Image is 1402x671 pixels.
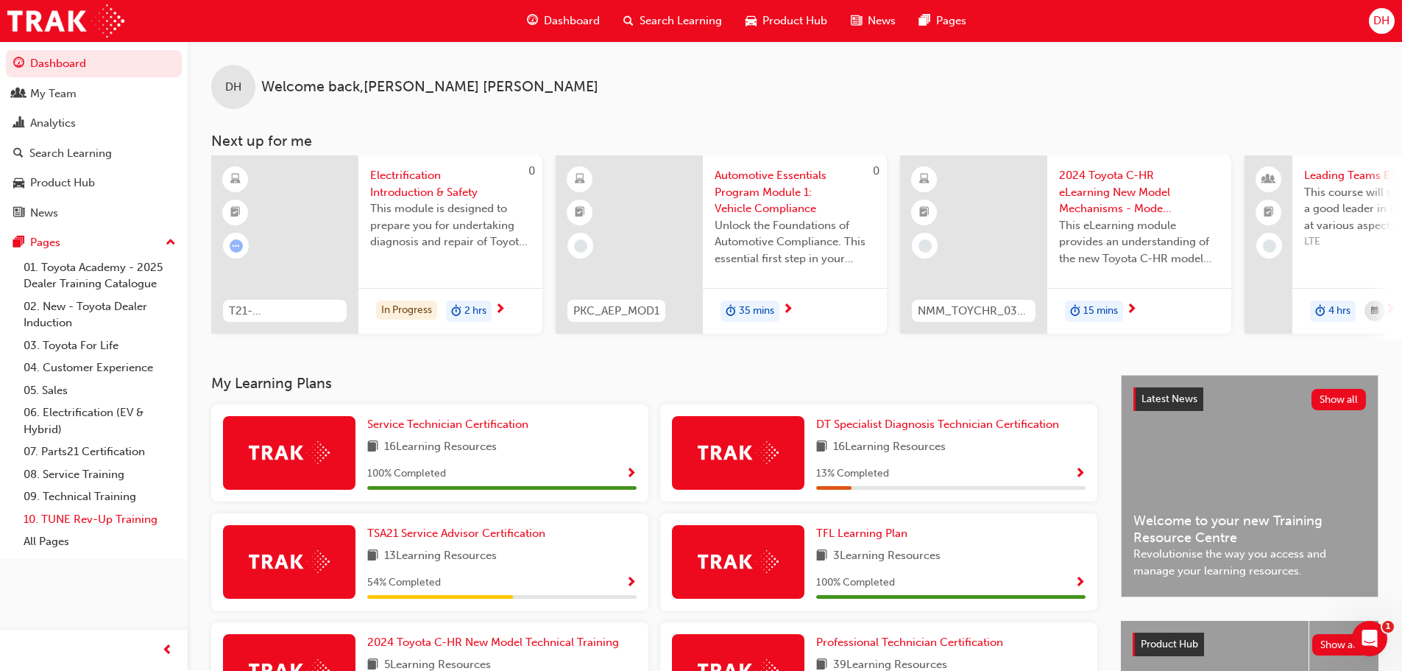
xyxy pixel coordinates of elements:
[907,6,978,36] a: pages-iconPages
[1074,468,1086,481] span: Show Progress
[816,547,827,566] span: book-icon
[13,236,24,250] span: pages-icon
[544,13,600,29] span: Dashboard
[18,508,182,531] a: 10. TUNE Rev-Up Training
[1133,387,1366,411] a: Latest NewsShow all
[1328,303,1350,320] span: 4 hrs
[1121,375,1378,597] a: Latest NewsShow allWelcome to your new Training Resource CentreRevolutionise the way you access a...
[782,303,793,317] span: next-icon
[367,525,551,542] a: TSA21 Service Advisor Certification
[1133,513,1366,546] span: Welcome to your new Training Resource Centre
[30,115,76,132] div: Analytics
[367,575,441,591] span: 54 % Completed
[936,13,966,29] span: Pages
[715,167,875,217] span: Automotive Essentials Program Module 1: Vehicle Compliance
[726,302,736,321] span: duration-icon
[816,418,1059,431] span: DT Specialist Diagnosis Technician Certification
[816,525,913,542] a: TFL Learning Plan
[30,234,60,251] div: Pages
[900,155,1231,334] a: NMM_TOYCHR_032024_MODULE_12024 Toyota C-HR eLearning New Model Mechanisms - Model Outline (Module...
[1312,634,1367,656] button: Show all
[6,140,182,167] a: Search Learning
[833,438,946,457] span: 16 Learning Resources
[1133,546,1366,579] span: Revolutionise the way you access and manage your learning resources.
[739,303,774,320] span: 35 mins
[225,79,241,96] span: DH
[1070,302,1080,321] span: duration-icon
[1074,465,1086,483] button: Show Progress
[839,6,907,36] a: news-iconNews
[495,303,506,317] span: next-icon
[1315,302,1325,321] span: duration-icon
[918,239,932,253] span: learningRecordVerb_NONE-icon
[18,379,182,402] a: 05. Sales
[851,12,862,30] span: news-icon
[1083,303,1118,320] span: 15 mins
[1141,393,1197,405] span: Latest News
[6,110,182,137] a: Analytics
[698,550,779,573] img: Trak
[30,175,95,192] div: Product Hub
[13,57,24,71] span: guage-icon
[919,170,930,189] span: learningResourceType_ELEARNING-icon
[816,466,889,482] span: 13 % Completed
[1382,621,1394,633] span: 1
[816,636,1003,649] span: Professional Technician Certification
[1371,302,1378,320] span: calendar-icon
[515,6,612,36] a: guage-iconDashboard
[816,527,907,540] span: TFL Learning Plan
[1059,167,1219,217] span: 2024 Toyota C-HR eLearning New Model Mechanisms - Model Outline (Module 1)
[1263,239,1276,253] span: learningRecordVerb_NONE-icon
[13,177,24,190] span: car-icon
[367,418,528,431] span: Service Technician Certification
[384,438,497,457] span: 16 Learning Resources
[1141,638,1198,650] span: Product Hub
[833,547,941,566] span: 3 Learning Resources
[868,13,896,29] span: News
[249,441,330,464] img: Trak
[464,303,486,320] span: 2 hrs
[367,438,378,457] span: book-icon
[18,334,182,357] a: 03. Toyota For Life
[7,4,124,38] img: Trak
[249,550,330,573] img: Trak
[13,88,24,101] span: people-icon
[230,203,241,222] span: booktick-icon
[1059,217,1219,267] span: This eLearning module provides an understanding of the new Toyota C-HR model line-up and their Ka...
[6,229,182,256] button: Pages
[30,85,77,102] div: My Team
[1074,574,1086,592] button: Show Progress
[6,169,182,197] a: Product Hub
[626,574,637,592] button: Show Progress
[18,440,182,463] a: 07. Parts21 Certification
[370,167,531,200] span: Electrification Introduction & Safety
[367,547,378,566] span: book-icon
[18,256,182,295] a: 01. Toyota Academy - 2025 Dealer Training Catalogue
[367,416,534,433] a: Service Technician Certification
[451,302,461,321] span: duration-icon
[18,356,182,379] a: 04. Customer Experience
[229,303,341,320] span: T21-FOD_HVIS_PREREQ
[230,239,243,253] span: learningRecordVerb_ATTEMPT-icon
[556,155,887,334] a: 0PKC_AEP_MOD1Automotive Essentials Program Module 1: Vehicle ComplianceUnlock the Foundations of ...
[816,575,895,591] span: 100 % Completed
[1369,8,1395,34] button: DH
[816,438,827,457] span: book-icon
[919,12,930,30] span: pages-icon
[384,547,497,566] span: 13 Learning Resources
[623,12,634,30] span: search-icon
[261,79,598,96] span: Welcome back , [PERSON_NAME] [PERSON_NAME]
[746,12,757,30] span: car-icon
[18,463,182,486] a: 08. Service Training
[816,634,1009,651] a: Professional Technician Certification
[918,303,1030,320] span: NMM_TOYCHR_032024_MODULE_1
[370,200,531,250] span: This module is designed to prepare you for undertaking diagnosis and repair of Toyota & Lexus Ele...
[626,577,637,590] span: Show Progress
[188,133,1402,150] h3: Next up for me
[13,207,24,220] span: news-icon
[575,203,585,222] span: booktick-icon
[166,233,176,253] span: up-icon
[367,636,619,649] span: 2024 Toyota C-HR New Model Technical Training
[528,164,535,178] span: 0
